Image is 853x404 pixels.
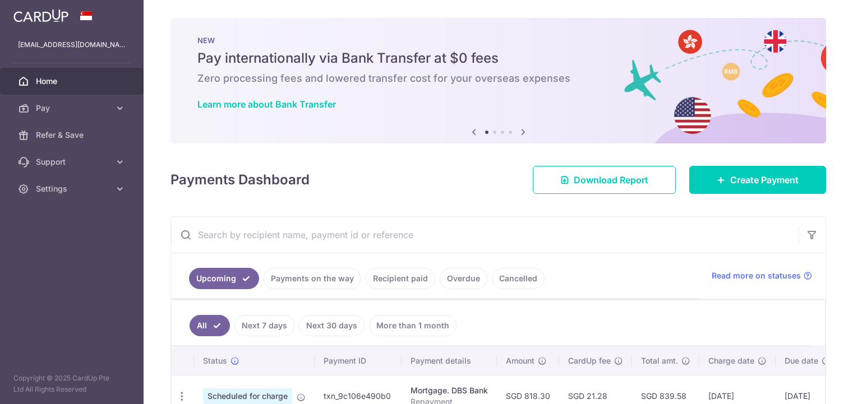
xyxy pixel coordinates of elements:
a: Recipient paid [366,268,435,289]
input: Search by recipient name, payment id or reference [171,217,799,253]
span: Download Report [574,173,648,187]
span: Charge date [708,355,754,366]
p: [EMAIL_ADDRESS][DOMAIN_NAME] [18,39,126,50]
a: Next 7 days [234,315,294,336]
span: Create Payment [730,173,799,187]
span: CardUp fee [568,355,611,366]
h5: Pay internationally via Bank Transfer at $0 fees [197,49,799,67]
a: Cancelled [492,268,545,289]
a: All [190,315,230,336]
a: More than 1 month [369,315,457,336]
span: Total amt. [641,355,678,366]
h6: Zero processing fees and lowered transfer cost for your overseas expenses [197,72,799,85]
span: Read more on statuses [712,270,801,281]
a: Overdue [440,268,487,289]
div: Mortgage. DBS Bank [411,385,488,396]
a: Next 30 days [299,315,365,336]
span: Pay [36,103,110,114]
a: Payments on the way [264,268,361,289]
a: Read more on statuses [712,270,812,281]
a: Download Report [533,166,676,194]
p: NEW [197,36,799,45]
span: Support [36,156,110,168]
span: Settings [36,183,110,194]
span: Refer & Save [36,129,110,141]
a: Create Payment [689,166,826,194]
th: Payment details [402,346,497,375]
a: Learn more about Bank Transfer [197,99,336,110]
span: Scheduled for charge [203,388,292,404]
span: Home [36,76,110,87]
span: Due date [785,355,818,366]
span: Amount [506,355,534,366]
th: Payment ID [315,346,402,375]
img: Bank transfer banner [170,18,826,143]
span: Status [203,355,227,366]
a: Upcoming [189,268,259,289]
img: CardUp [13,9,68,22]
h4: Payments Dashboard [170,170,310,190]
